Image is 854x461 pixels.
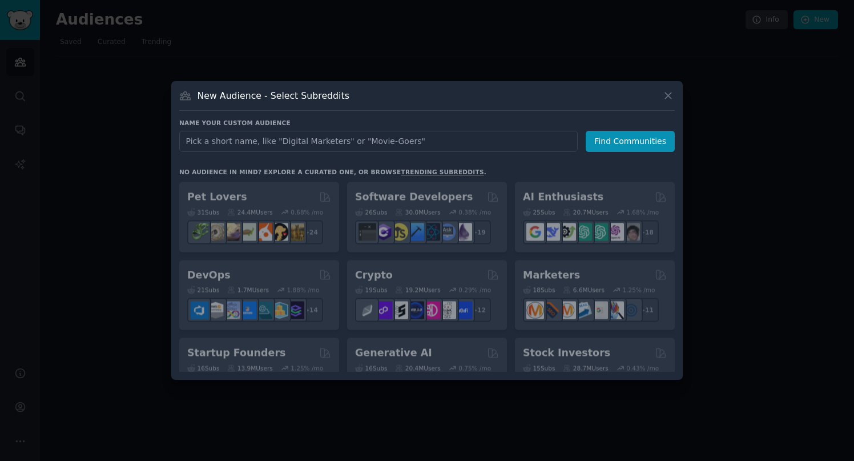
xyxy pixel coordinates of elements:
div: 13.9M Users [227,364,272,372]
div: + 12 [467,298,491,322]
input: Pick a short name, like "Digital Marketers" or "Movie-Goers" [179,131,578,152]
img: AWS_Certified_Experts [207,301,224,319]
button: Find Communities [586,131,675,152]
img: defiblockchain [422,301,440,319]
img: leopardgeckos [223,223,240,241]
div: 25 Sub s [523,208,555,216]
img: AItoolsCatalog [558,223,576,241]
div: 21 Sub s [187,286,219,294]
div: 16 Sub s [187,364,219,372]
div: 20.7M Users [563,208,608,216]
div: 1.25 % /mo [291,364,323,372]
div: 19 Sub s [355,286,387,294]
img: googleads [590,301,608,319]
img: CryptoNews [438,301,456,319]
img: 0xPolygon [374,301,392,319]
img: ethfinance [358,301,376,319]
h3: New Audience - Select Subreddits [198,90,349,102]
div: 24.4M Users [227,208,272,216]
img: web3 [406,301,424,319]
img: chatgpt_promptDesign [574,223,592,241]
img: reactnative [422,223,440,241]
img: MarketingResearch [606,301,624,319]
img: azuredevops [191,301,208,319]
img: DevOpsLinks [239,301,256,319]
img: elixir [454,223,472,241]
h2: Software Developers [355,190,473,205]
div: 6.6M Users [563,286,605,294]
img: Emailmarketing [574,301,592,319]
div: 1.68 % /mo [626,208,659,216]
img: iOSProgramming [406,223,424,241]
img: learnjavascript [390,223,408,241]
img: Docker_DevOps [223,301,240,319]
div: 0.43 % /mo [626,364,659,372]
img: GoogleGeminiAI [526,223,544,241]
div: 15 Sub s [523,364,555,372]
img: PlatformEngineers [287,301,304,319]
img: bigseo [542,301,560,319]
a: trending subreddits [401,169,484,175]
div: 30.0M Users [395,208,440,216]
h2: Pet Lovers [187,190,247,205]
img: cockatiel [255,223,272,241]
div: + 14 [299,298,323,322]
div: + 11 [635,298,659,322]
h2: Generative AI [355,346,432,360]
img: platformengineering [255,301,272,319]
div: 31 Sub s [187,208,219,216]
div: 1.25 % /mo [623,286,655,294]
div: + 24 [299,220,323,244]
img: PetAdvice [271,223,288,241]
img: ArtificalIntelligence [622,223,640,241]
div: 26 Sub s [355,208,387,216]
img: herpetology [191,223,208,241]
img: defi_ [454,301,472,319]
img: OpenAIDev [606,223,624,241]
div: 0.75 % /mo [458,364,491,372]
div: 1.7M Users [227,286,269,294]
div: 1.88 % /mo [287,286,320,294]
img: dogbreed [287,223,304,241]
img: AskMarketing [558,301,576,319]
div: 0.68 % /mo [291,208,323,216]
img: AskComputerScience [438,223,456,241]
img: csharp [374,223,392,241]
img: ballpython [207,223,224,241]
div: 0.29 % /mo [458,286,491,294]
img: content_marketing [526,301,544,319]
img: DeepSeek [542,223,560,241]
h2: AI Enthusiasts [523,190,603,205]
h2: Startup Founders [187,346,285,360]
div: No audience in mind? Explore a curated one, or browse . [179,168,486,176]
h2: DevOps [187,268,231,282]
h2: Marketers [523,268,580,282]
h2: Stock Investors [523,346,610,360]
img: OnlineMarketing [622,301,640,319]
img: software [358,223,376,241]
h2: Crypto [355,268,393,282]
div: 18 Sub s [523,286,555,294]
div: + 18 [635,220,659,244]
div: 16 Sub s [355,364,387,372]
div: 20.4M Users [395,364,440,372]
div: 0.38 % /mo [458,208,491,216]
img: aws_cdk [271,301,288,319]
img: ethstaker [390,301,408,319]
img: chatgpt_prompts_ [590,223,608,241]
div: 28.7M Users [563,364,608,372]
div: 19.2M Users [395,286,440,294]
h3: Name your custom audience [179,119,675,127]
div: + 19 [467,220,491,244]
img: turtle [239,223,256,241]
